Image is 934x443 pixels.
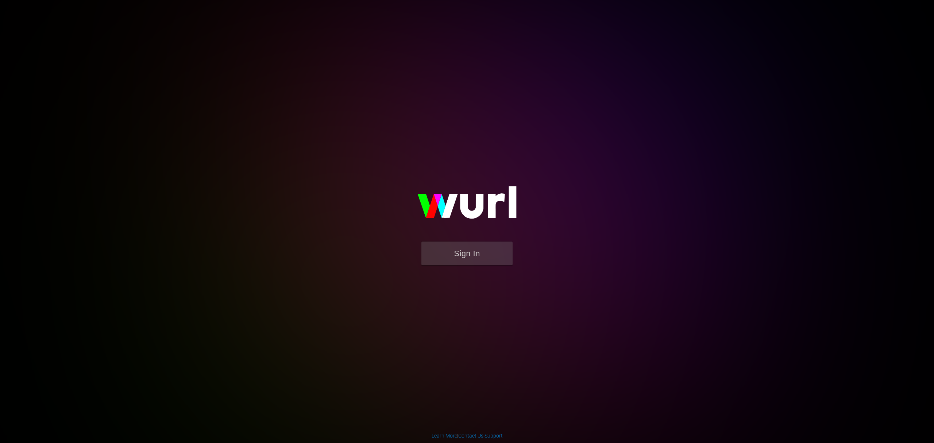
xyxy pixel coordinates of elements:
a: Support [485,433,503,439]
a: Learn More [432,433,457,439]
img: wurl-logo-on-black-223613ac3d8ba8fe6dc639794a292ebdb59501304c7dfd60c99c58986ef67473.svg [394,170,540,241]
div: | | [432,432,503,439]
button: Sign In [421,242,513,265]
a: Contact Us [458,433,483,439]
